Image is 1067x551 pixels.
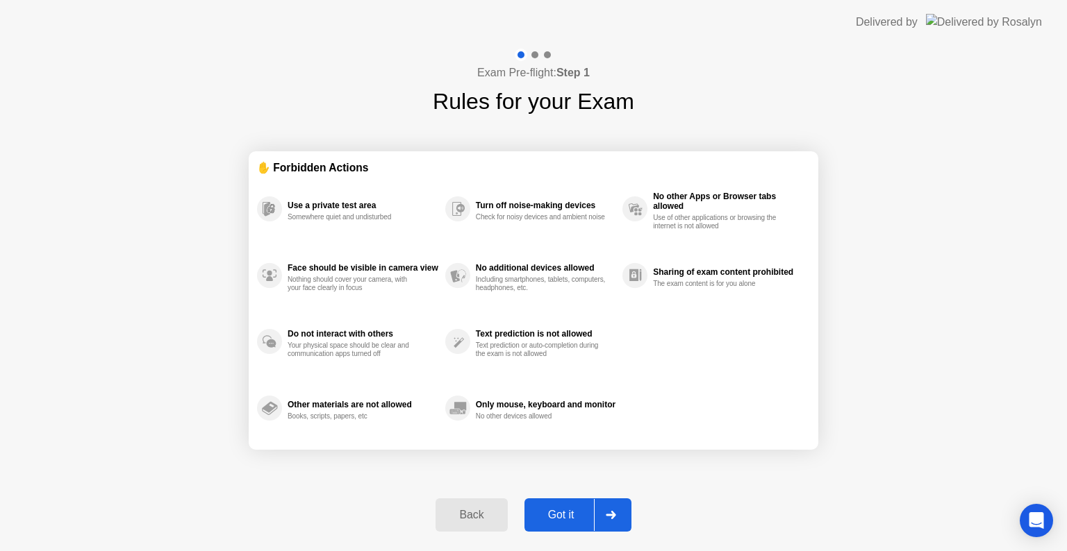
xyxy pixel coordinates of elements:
[476,201,615,210] div: Turn off noise-making devices
[433,85,634,118] h1: Rules for your Exam
[856,14,918,31] div: Delivered by
[524,498,631,532] button: Got it
[476,341,607,358] div: Text prediction or auto-completion during the exam is not allowed
[436,498,507,532] button: Back
[476,213,607,221] div: Check for noisy devices and ambient noise
[288,341,419,358] div: Your physical space should be clear and communication apps turned off
[653,192,803,211] div: No other Apps or Browser tabs allowed
[476,412,607,421] div: No other devices allowed
[257,160,810,176] div: ✋ Forbidden Actions
[926,14,1042,30] img: Delivered by Rosalyn
[529,509,594,521] div: Got it
[476,275,607,292] div: Including smartphones, tablets, computers, headphones, etc.
[476,329,615,339] div: Text prediction is not allowed
[288,275,419,292] div: Nothing should cover your camera, with your face clearly in focus
[288,201,438,210] div: Use a private test area
[653,214,784,230] div: Use of other applications or browsing the internet is not allowed
[288,213,419,221] div: Somewhere quiet and undisturbed
[288,412,419,421] div: Books, scripts, papers, etc
[1020,504,1053,537] div: Open Intercom Messenger
[288,400,438,409] div: Other materials are not allowed
[288,263,438,273] div: Face should be visible in camera view
[440,509,503,521] div: Back
[653,280,784,288] div: The exam content is for you alone
[476,400,615,409] div: Only mouse, keyboard and monitor
[653,267,803,277] div: Sharing of exam content prohibited
[288,329,438,339] div: Do not interact with others
[477,65,590,81] h4: Exam Pre-flight:
[556,67,590,78] b: Step 1
[476,263,615,273] div: No additional devices allowed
